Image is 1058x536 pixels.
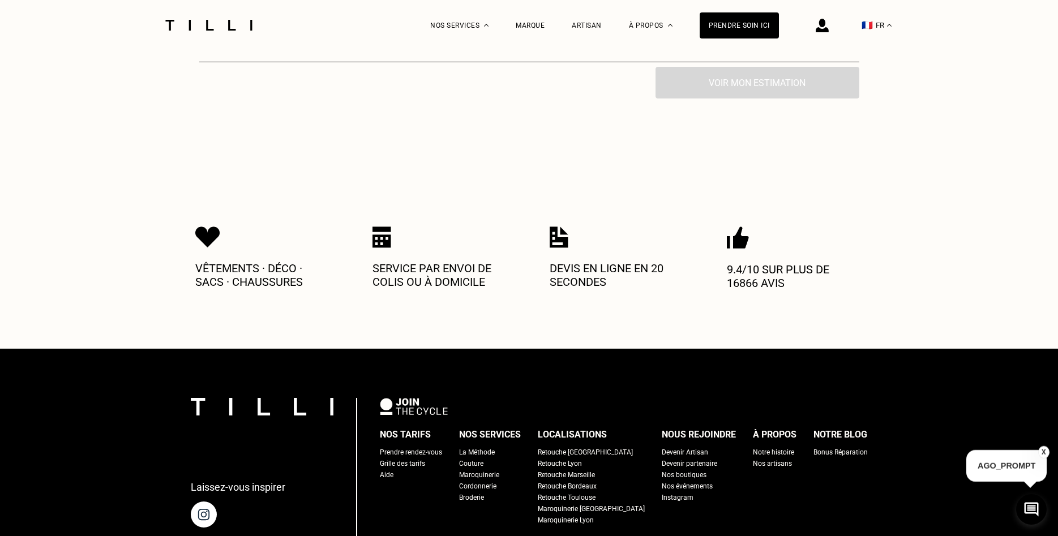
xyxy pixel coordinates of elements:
p: Vêtements · Déco · Sacs · Chaussures [195,261,331,289]
p: Service par envoi de colis ou à domicile [372,261,508,289]
a: Nos artisans [753,458,792,469]
img: Icon [372,226,391,248]
a: Nos événements [662,481,713,492]
img: menu déroulant [887,24,892,27]
img: Menu déroulant à propos [668,24,673,27]
a: Retouche [GEOGRAPHIC_DATA] [538,447,633,458]
p: 9.4/10 sur plus de 16866 avis [727,263,863,290]
a: Retouche Toulouse [538,492,596,503]
a: Nos boutiques [662,469,706,481]
a: Retouche Lyon [538,458,582,469]
div: Notre blog [813,426,867,443]
img: Logo du service de couturière Tilli [161,20,256,31]
a: Maroquinerie [GEOGRAPHIC_DATA] [538,503,645,514]
img: Menu déroulant [484,24,489,27]
a: Maroquinerie Lyon [538,514,594,526]
a: Prendre rendez-vous [380,447,442,458]
img: logo Tilli [191,398,333,415]
a: Devenir Artisan [662,447,708,458]
img: Icon [727,226,749,249]
a: La Méthode [459,447,495,458]
div: Nos services [459,426,521,443]
div: Localisations [538,426,607,443]
a: Prendre soin ici [700,12,779,38]
a: Cordonnerie [459,481,496,492]
a: Retouche Marseille [538,469,595,481]
div: À propos [753,426,796,443]
a: Maroquinerie [459,469,499,481]
p: Devis en ligne en 20 secondes [550,261,686,289]
a: Marque [516,22,545,29]
a: Broderie [459,492,484,503]
a: Retouche Bordeaux [538,481,597,492]
a: Devenir partenaire [662,458,717,469]
img: Icon [550,226,568,248]
div: Nos tarifs [380,426,431,443]
button: X [1038,446,1050,458]
div: Nous rejoindre [662,426,736,443]
a: Notre histoire [753,447,794,458]
a: Instagram [662,492,693,503]
img: icône connexion [816,19,829,32]
span: 🇫🇷 [862,20,873,31]
img: logo Join The Cycle [380,398,448,415]
a: Artisan [572,22,602,29]
p: AGO_PROMPT [966,450,1047,482]
p: Laissez-vous inspirer [191,481,285,493]
img: Icon [195,226,220,248]
a: Bonus Réparation [813,447,868,458]
a: Grille des tarifs [380,458,425,469]
img: page instagram de Tilli une retoucherie à domicile [191,501,217,528]
a: Couture [459,458,483,469]
a: Aide [380,469,393,481]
